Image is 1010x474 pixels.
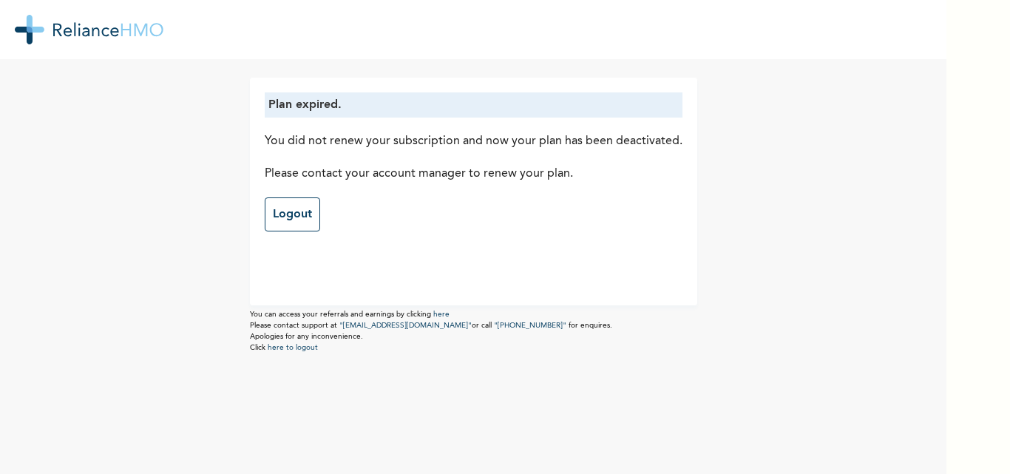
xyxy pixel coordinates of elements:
p: Please contact your account manager to renew your plan. [265,165,682,183]
a: here [433,311,450,318]
a: Logout [265,197,320,231]
p: Plan expired. [268,96,679,114]
a: "[PHONE_NUMBER]" [494,322,566,329]
p: You did not renew your subscription and now your plan has been deactivated. [265,132,682,150]
p: Please contact support at or call for enquires. Apologies for any inconvenience. [250,320,697,342]
img: RelianceHMO [15,15,163,44]
p: Click [250,342,697,353]
a: here to logout [268,344,318,351]
p: You can access your referrals and earnings by clicking [250,309,697,320]
a: "[EMAIL_ADDRESS][DOMAIN_NAME]" [339,322,472,329]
